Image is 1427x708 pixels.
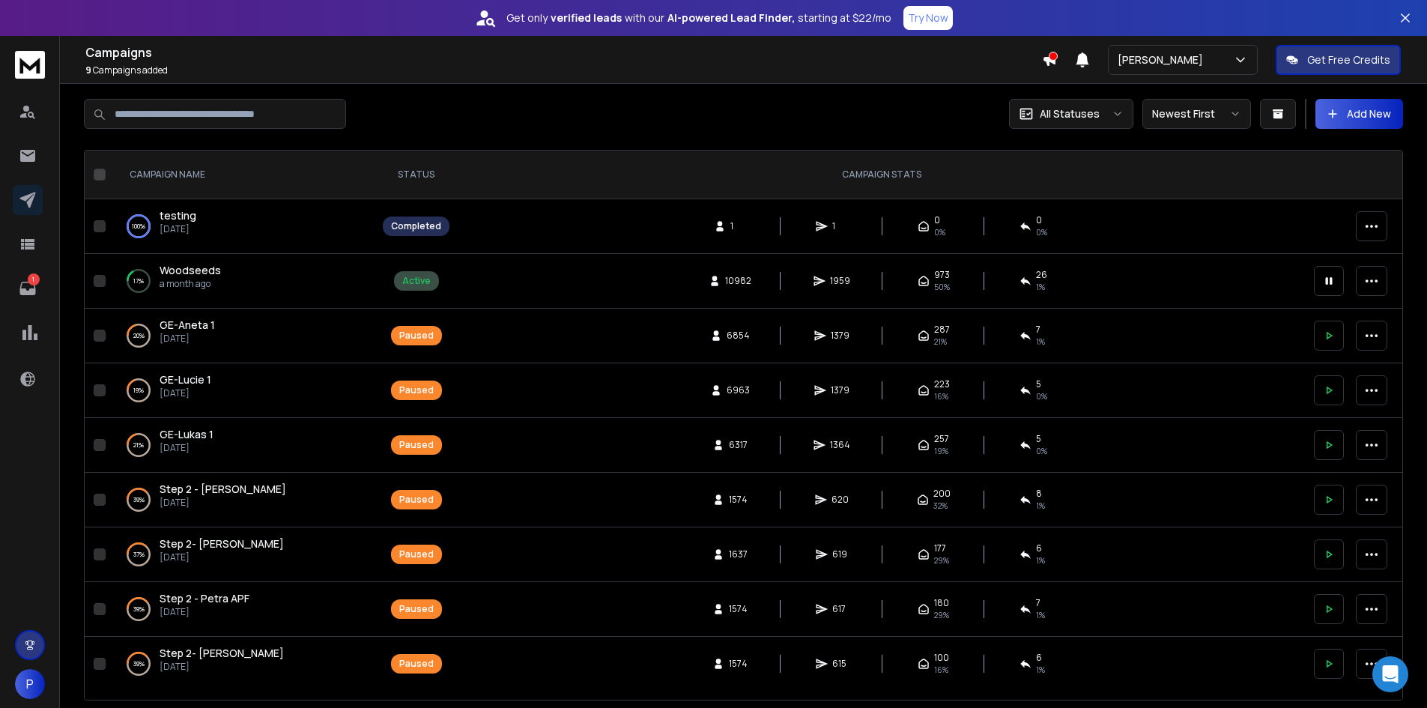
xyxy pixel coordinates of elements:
[133,383,144,398] p: 19 %
[399,548,434,560] div: Paused
[727,384,750,396] span: 6963
[160,551,284,563] p: [DATE]
[831,330,849,342] span: 1379
[903,6,953,30] button: Try Now
[160,606,249,618] p: [DATE]
[1036,597,1040,609] span: 7
[15,51,45,79] img: logo
[133,602,145,617] p: 39 %
[1036,281,1045,293] span: 1 %
[934,433,949,445] span: 257
[934,336,947,348] span: 21 %
[934,445,948,457] span: 19 %
[729,494,748,506] span: 1574
[28,273,40,285] p: 1
[160,482,286,497] a: Step 2 - [PERSON_NAME]
[160,442,213,454] p: [DATE]
[1118,52,1209,67] p: [PERSON_NAME]
[85,64,1042,76] p: Campaigns added
[133,656,145,671] p: 39 %
[112,418,374,473] td: 21%GE-Lukas 1[DATE]
[830,275,850,287] span: 1959
[725,275,751,287] span: 10982
[729,439,748,451] span: 6317
[160,536,284,551] a: Step 2- [PERSON_NAME]
[160,318,215,332] span: GE-Aneta 1
[374,151,458,199] th: STATUS
[934,378,950,390] span: 223
[832,548,847,560] span: 619
[1036,214,1042,226] span: 0
[112,473,374,527] td: 39%Step 2 - [PERSON_NAME][DATE]
[160,263,221,277] span: Woodseeds
[1372,656,1408,692] div: Open Intercom Messenger
[934,664,948,676] span: 16 %
[391,220,441,232] div: Completed
[934,542,946,554] span: 177
[934,226,945,238] span: 0 %
[667,10,795,25] strong: AI-powered Lead Finder,
[399,384,434,396] div: Paused
[160,497,286,509] p: [DATE]
[934,269,950,281] span: 973
[15,669,45,699] button: P
[1315,99,1403,129] button: Add New
[160,387,211,399] p: [DATE]
[727,330,750,342] span: 6854
[831,384,849,396] span: 1379
[112,582,374,637] td: 39%Step 2 - Petra APF[DATE]
[934,324,950,336] span: 287
[399,658,434,670] div: Paused
[934,554,949,566] span: 29 %
[132,219,145,234] p: 100 %
[1036,378,1041,390] span: 5
[399,330,434,342] div: Paused
[160,661,284,673] p: [DATE]
[160,372,211,387] span: GE-Lucie 1
[729,658,748,670] span: 1574
[1036,554,1045,566] span: 1 %
[160,427,213,441] span: GE-Lukas 1
[934,609,949,621] span: 29 %
[1036,226,1047,238] span: 0 %
[160,591,249,606] a: Step 2 - Petra APF
[133,547,145,562] p: 37 %
[831,494,849,506] span: 620
[1036,500,1045,512] span: 1 %
[933,500,948,512] span: 32 %
[832,603,847,615] span: 617
[1036,488,1042,500] span: 8
[133,328,145,343] p: 20 %
[1040,106,1100,121] p: All Statuses
[160,208,196,223] a: testing
[112,637,374,692] td: 39%Step 2- [PERSON_NAME][DATE]
[832,220,847,232] span: 1
[1036,652,1042,664] span: 6
[934,281,950,293] span: 50 %
[934,214,940,226] span: 0
[934,390,948,402] span: 16 %
[729,603,748,615] span: 1574
[133,273,144,288] p: 17 %
[133,492,145,507] p: 39 %
[160,333,215,345] p: [DATE]
[1276,45,1401,75] button: Get Free Credits
[160,427,213,442] a: GE-Lukas 1
[1036,433,1041,445] span: 5
[160,591,249,605] span: Step 2 - Petra APF
[934,597,949,609] span: 180
[729,548,748,560] span: 1637
[133,438,144,453] p: 21 %
[1036,445,1047,457] span: 0 %
[458,151,1305,199] th: CAMPAIGN STATS
[85,43,1042,61] h1: Campaigns
[112,151,374,199] th: CAMPAIGN NAME
[112,199,374,254] td: 100%testing[DATE]
[402,275,431,287] div: Active
[112,363,374,418] td: 19%GE-Lucie 1[DATE]
[160,263,221,278] a: Woodseeds
[160,318,215,333] a: GE-Aneta 1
